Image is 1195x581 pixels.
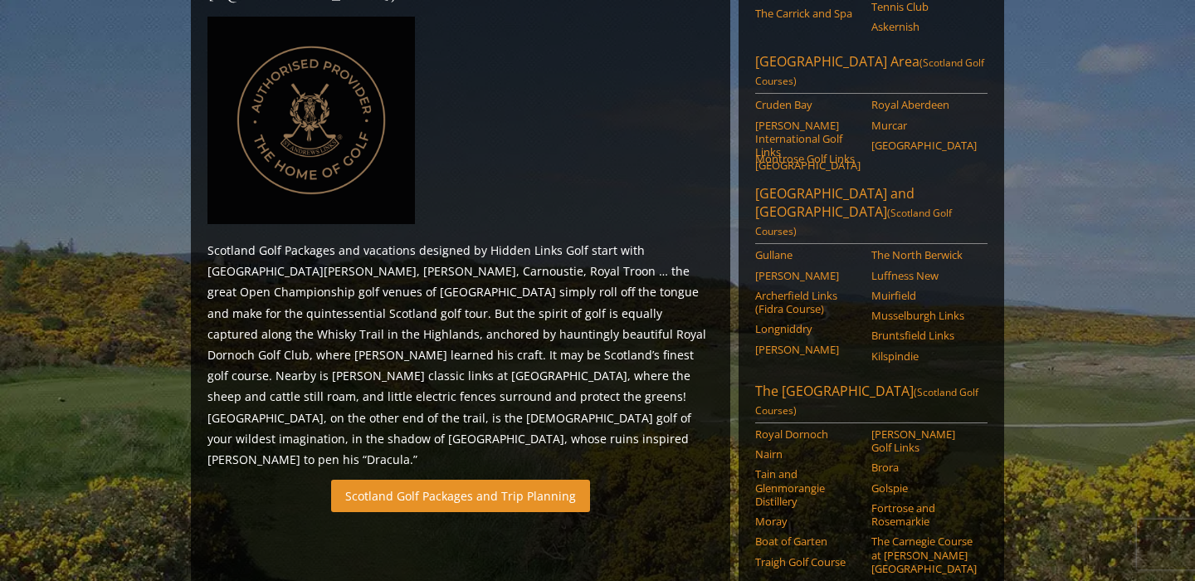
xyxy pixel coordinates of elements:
span: (Scotland Golf Courses) [755,385,978,417]
a: Cruden Bay [755,98,861,111]
a: The North Berwick [871,248,977,261]
a: Royal Aberdeen [871,98,977,111]
a: Askernish [871,20,977,33]
a: Tain and Glenmorangie Distillery [755,467,861,508]
a: Musselburgh Links [871,309,977,322]
a: [PERSON_NAME] Golf Links [871,427,977,455]
a: Scotland Golf Packages and Trip Planning [331,480,590,512]
a: Bruntsfield Links [871,329,977,342]
a: Boat of Garten [755,535,861,548]
a: Fortrose and Rosemarkie [871,501,977,529]
a: [PERSON_NAME] [755,343,861,356]
a: [GEOGRAPHIC_DATA] Area(Scotland Golf Courses) [755,52,988,94]
a: Longniddry [755,322,861,335]
a: [GEOGRAPHIC_DATA] [871,139,977,152]
a: Brora [871,461,977,474]
a: [PERSON_NAME] International Golf Links [GEOGRAPHIC_DATA] [755,119,861,173]
a: The [GEOGRAPHIC_DATA](Scotland Golf Courses) [755,382,988,423]
a: The Carnegie Course at [PERSON_NAME][GEOGRAPHIC_DATA] [871,535,977,575]
a: Traigh Golf Course [755,555,861,569]
a: Murcar [871,119,977,132]
a: Moray [755,515,861,528]
a: Archerfield Links (Fidra Course) [755,289,861,316]
a: Montrose Golf Links [755,152,861,165]
a: Nairn [755,447,861,461]
a: Luffness New [871,269,977,282]
a: Kilspindie [871,349,977,363]
a: Gullane [755,248,861,261]
a: Royal Dornoch [755,427,861,441]
a: Muirfield [871,289,977,302]
a: The Carrick and Spa [755,7,861,20]
a: [GEOGRAPHIC_DATA] and [GEOGRAPHIC_DATA](Scotland Golf Courses) [755,184,988,244]
a: [PERSON_NAME] [755,269,861,282]
p: Scotland Golf Packages and vacations designed by Hidden Links Golf start with [GEOGRAPHIC_DATA][P... [207,240,714,470]
a: Golspie [871,481,977,495]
